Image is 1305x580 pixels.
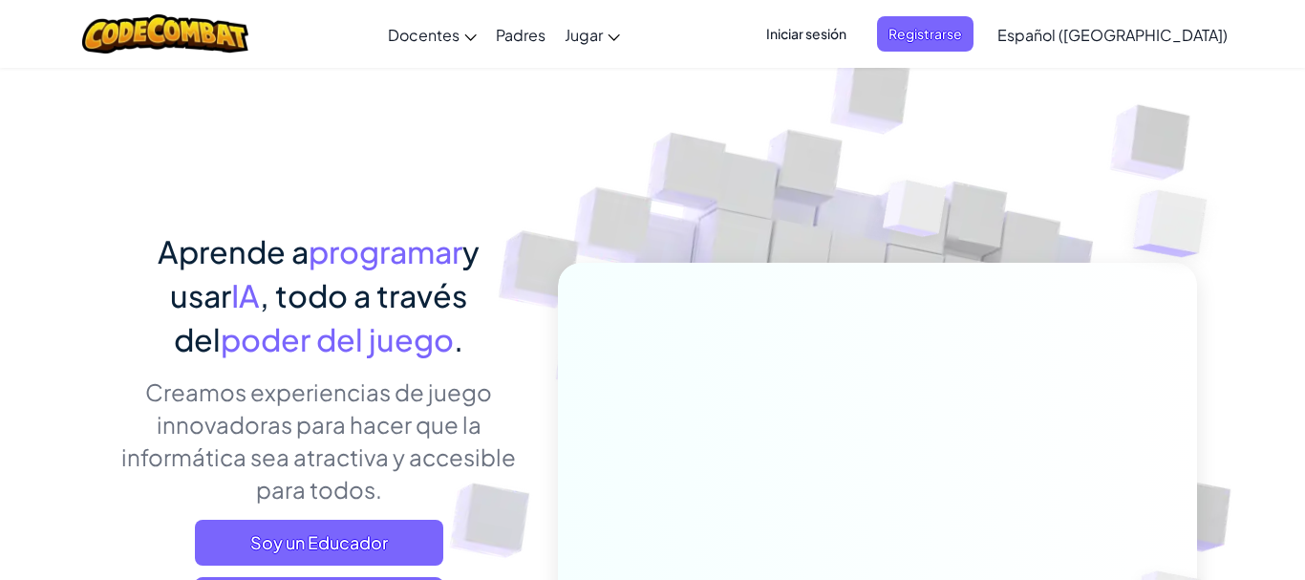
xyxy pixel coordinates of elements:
span: IA [231,276,260,314]
a: Jugar [555,9,630,60]
a: Español ([GEOGRAPHIC_DATA]) [988,9,1237,60]
button: Registrarse [877,16,973,52]
a: Docentes [378,9,486,60]
span: programar [309,232,462,270]
img: Overlap cubes [847,142,985,285]
span: , todo a través del [174,276,467,358]
button: Iniciar sesión [755,16,858,52]
span: Docentes [388,25,460,45]
a: Padres [486,9,555,60]
span: Jugar [565,25,603,45]
img: CodeCombat logo [82,14,249,54]
p: Creamos experiencias de juego innovadoras para hacer que la informática sea atractiva y accesible... [108,376,529,505]
img: Overlap cubes [1095,143,1260,305]
span: . [454,320,463,358]
span: Español ([GEOGRAPHIC_DATA]) [997,25,1228,45]
a: Soy un Educador [195,520,443,566]
span: poder del juego [221,320,454,358]
span: Aprende a [158,232,309,270]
